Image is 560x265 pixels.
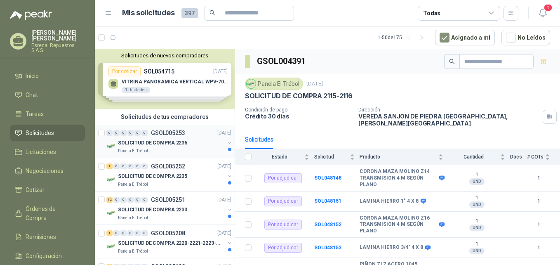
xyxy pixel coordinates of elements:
[378,31,428,44] div: 1 - 50 de 175
[134,130,141,136] div: 0
[10,182,85,198] a: Cotizar
[264,220,302,230] div: Por adjudicar
[106,128,233,154] a: 0 0 0 0 0 0 GSOL005253[DATE] Company LogoSOLICITUD DE COMPRA 2236Panela El Trébol
[314,198,341,204] b: SOL048151
[10,87,85,103] a: Chat
[360,168,437,188] b: CORONA MAZA MOLINO Z14 TRANSMISION 4 M SEGÚN PLANO
[256,154,303,160] span: Estado
[10,10,52,20] img: Logo peakr
[26,251,62,260] span: Configuración
[10,106,85,122] a: Tareas
[535,6,550,21] button: 1
[120,163,127,169] div: 0
[10,248,85,264] a: Configuración
[448,218,505,225] b: 1
[527,149,560,165] th: # COTs
[314,175,341,181] a: SOL048148
[10,229,85,245] a: Remisiones
[247,79,256,88] img: Company Logo
[151,197,185,203] p: GSOL005251
[118,206,187,214] p: SOLICITUD DE COMPRA 2233
[360,154,437,160] span: Producto
[134,197,141,203] div: 0
[113,130,120,136] div: 0
[510,149,527,165] th: Docs
[527,154,544,160] span: # COTs
[127,197,134,203] div: 0
[113,163,120,169] div: 0
[10,201,85,226] a: Órdenes de Compra
[527,244,550,252] b: 1
[118,139,187,147] p: SOLICITUD DE COMPRA 2236
[141,197,148,203] div: 0
[151,130,185,136] p: GSOL005253
[423,9,440,18] div: Todas
[360,149,448,165] th: Producto
[122,7,175,19] h1: Mis solicitudes
[118,215,148,221] p: Panela El Trébol
[314,149,360,165] th: Solicitud
[106,195,233,221] a: 12 0 0 0 0 0 GSOL005251[DATE] Company LogoSOLICITUD DE COMPRA 2233Panela El Trébol
[26,166,64,175] span: Negociaciones
[151,230,185,236] p: GSOL005208
[358,107,539,113] p: Dirección
[120,130,127,136] div: 0
[448,241,505,248] b: 1
[360,244,423,251] b: LAMINA HIERRO 3/4" 4 X 8
[113,230,120,236] div: 0
[26,71,39,80] span: Inicio
[469,248,485,254] div: UND
[501,30,550,45] button: No Leídos
[314,245,341,251] a: SOL048153
[217,196,231,204] p: [DATE]
[314,154,348,160] span: Solicitud
[95,49,235,109] div: Solicitudes de nuevos compradoresPor cotizarSOL054715[DATE] VITRINA PANORAMICA VERTICAL WPV-700FA...
[217,129,231,137] p: [DATE]
[314,222,341,227] a: SOL048152
[106,163,113,169] div: 1
[106,230,113,236] div: 1
[469,178,485,185] div: UND
[141,230,148,236] div: 0
[127,163,134,169] div: 0
[217,230,231,237] p: [DATE]
[10,163,85,179] a: Negociaciones
[26,204,77,222] span: Órdenes de Compra
[106,141,116,151] img: Company Logo
[120,230,127,236] div: 0
[448,154,499,160] span: Cantidad
[245,107,352,113] p: Condición de pago
[106,175,116,185] img: Company Logo
[106,130,113,136] div: 0
[26,128,54,137] span: Solicitudes
[26,147,56,156] span: Licitaciones
[118,173,187,180] p: SOLICITUD DE COMPRA 2235
[245,135,273,144] div: Solicitudes
[106,208,116,218] img: Company Logo
[118,248,148,255] p: Panela El Trébol
[134,163,141,169] div: 0
[26,90,38,99] span: Chat
[113,197,120,203] div: 0
[264,196,302,206] div: Por adjudicar
[527,197,550,205] b: 1
[448,172,505,178] b: 1
[141,130,148,136] div: 0
[10,68,85,84] a: Inicio
[31,43,85,53] p: Esrecal Repuestos S.A.S.
[134,230,141,236] div: 0
[360,215,437,234] b: CORONA MAZA MOLINO Z16 TRANSMISION 4 M SEGÚN PLANO
[118,148,148,154] p: Panela El Trébol
[527,221,550,229] b: 1
[209,10,215,16] span: search
[527,174,550,182] b: 1
[10,144,85,160] a: Licitaciones
[217,163,231,170] p: [DATE]
[141,163,148,169] div: 0
[120,197,127,203] div: 0
[151,163,185,169] p: GSOL005252
[10,125,85,141] a: Solicitudes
